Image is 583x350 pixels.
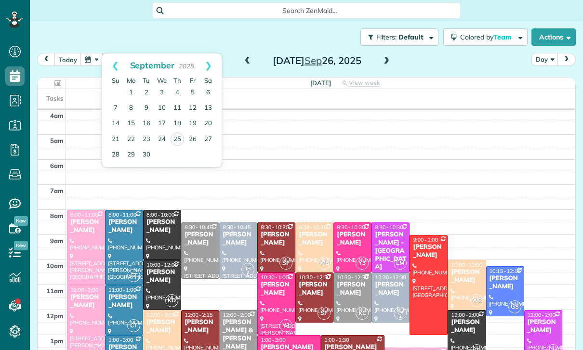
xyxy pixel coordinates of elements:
span: 1:00 - 2:30 [324,337,349,343]
a: 22 [123,132,139,147]
span: Colored by [460,33,515,41]
span: 12:00 - 2:15 [185,311,212,318]
a: 29 [123,147,139,163]
button: Actions [531,28,576,46]
span: Sunday [112,77,119,84]
span: New [14,216,28,226]
h2: [DATE] 26, 2025 [257,55,377,66]
div: [PERSON_NAME] [70,293,102,310]
span: GS [508,300,521,313]
span: 5am [50,137,64,144]
div: [PERSON_NAME] [108,218,140,234]
iframe: Intercom live chat [550,317,573,340]
span: 8:30 - 10:30 [337,224,365,231]
span: 8am [50,212,64,220]
span: KD [165,294,178,307]
div: [PERSON_NAME] [146,318,178,335]
span: 8:30 - 10:30 [261,224,289,231]
button: Colored byTeam [443,28,528,46]
span: Saturday [204,77,212,84]
a: 12 [185,101,200,116]
a: Prev [102,53,129,78]
div: [PERSON_NAME] [146,218,178,234]
a: 23 [139,132,154,147]
span: JM [398,309,403,314]
span: 8:00 - 10:00 [146,211,174,218]
a: 30 [139,147,154,163]
div: [PERSON_NAME] [260,231,292,247]
a: 19 [185,116,200,131]
span: 11:00 - 2:00 [70,286,98,293]
a: 28 [108,147,123,163]
div: [PERSON_NAME] [70,218,102,234]
div: [PERSON_NAME] [146,268,178,285]
a: 10 [154,101,170,116]
span: JM [246,265,251,271]
span: 8:30 - 10:30 [375,224,403,231]
span: Monday [127,77,135,84]
small: 2 [394,312,406,321]
button: next [557,53,576,66]
span: WB [318,257,331,270]
a: 5 [185,85,200,101]
div: [PERSON_NAME] [527,318,559,335]
button: prev [37,53,55,66]
a: 9 [139,101,154,116]
span: 10:30 - 12:30 [375,274,406,281]
span: New [14,241,28,250]
span: CT [127,269,140,282]
div: [PERSON_NAME] [108,293,140,310]
span: 1pm [50,337,64,345]
span: [DATE] [310,79,331,87]
span: 8:00 - 11:00 [108,211,136,218]
a: 2 [139,85,154,101]
a: 17 [154,116,170,131]
span: 11:00 - 1:00 [108,286,136,293]
span: 12:00 - 2:00 [223,311,251,318]
span: 10:30 - 1:00 [261,274,289,281]
span: 8:30 - 10:45 [223,224,251,231]
div: [PERSON_NAME] [489,274,521,291]
a: 11 [170,101,185,116]
span: Team [493,33,513,41]
div: [PERSON_NAME] [336,231,369,247]
div: [PERSON_NAME] [222,231,254,247]
span: 10:15 - 12:15 [490,268,521,274]
a: 15 [123,116,139,131]
a: 6 [200,85,216,101]
span: 10:30 - 12:30 [337,274,368,281]
a: 21 [108,132,123,147]
span: 11am [46,287,64,295]
span: 6am [50,162,64,169]
a: 26 [185,132,200,147]
a: 20 [200,116,216,131]
span: 12pm [46,312,64,320]
a: 8 [123,101,139,116]
a: 25 [171,132,184,146]
span: Sep [305,54,322,66]
span: KC [356,307,369,320]
a: 18 [170,116,185,131]
span: Tasks [46,94,64,102]
a: Next [195,53,222,78]
span: 10:00 - 12:00 [146,261,178,268]
button: Filters: Default [360,28,438,46]
span: 9am [50,237,64,245]
span: Thursday [173,77,181,84]
small: 2 [242,268,254,277]
span: Y3 [356,257,369,270]
span: 7am [50,187,64,194]
span: 1:00 - 3:00 [261,337,286,343]
span: 10am [46,262,64,270]
div: [PERSON_NAME] [184,231,216,247]
span: View week [349,79,380,87]
span: CT [127,319,140,332]
div: [PERSON_NAME] [412,243,445,259]
a: 14 [108,116,123,131]
a: 27 [200,132,216,147]
span: SF [279,257,292,270]
span: Filters: [376,33,397,41]
a: Filters: Default [356,28,438,46]
span: 12:00 - 3:00 [146,311,174,318]
div: [PERSON_NAME] [374,281,407,297]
